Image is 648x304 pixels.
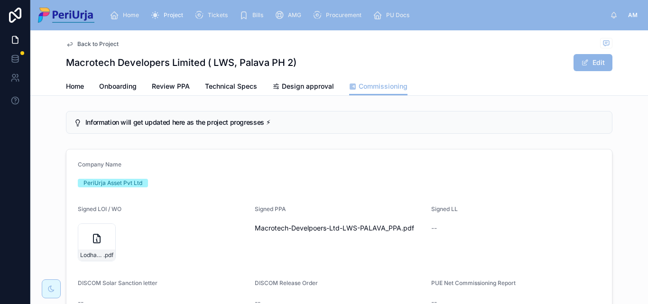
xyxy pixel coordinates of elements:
a: Technical Specs [205,78,257,97]
a: Design approval [272,78,334,97]
a: PU Docs [370,7,416,24]
a: Onboarding [99,78,137,97]
h1: Macrotech Developers Limited ( LWS, Palava PH 2) [66,56,296,69]
a: Tickets [192,7,234,24]
span: Signed LL [431,205,458,212]
span: Review PPA [152,82,190,91]
span: DISCOM Release Order [255,279,318,286]
span: Macrotech-Develpoers-Ltd-LWS-PALAVA_PPA [255,223,401,233]
span: AM [628,11,638,19]
a: Bills [236,7,270,24]
a: Commissioning [349,78,407,96]
a: Project [148,7,190,24]
a: Back to Project [66,40,119,48]
a: Review PPA [152,78,190,97]
span: Commissioning [359,82,407,91]
span: .pdf [401,223,414,233]
span: Technical Specs [205,82,257,91]
img: App logo [38,8,94,23]
h5: Information will get updated here as the project progresses ⚡ [85,119,604,126]
span: Company Name [78,161,121,168]
div: PeriUrja Asset Pvt Ltd [83,179,142,187]
div: scrollable content [102,5,610,26]
span: Home [66,82,84,91]
span: Onboarding [99,82,137,91]
span: PU Docs [386,11,409,19]
span: Back to Project [77,40,119,48]
span: Home [123,11,139,19]
a: Home [107,7,146,24]
button: Edit [574,54,612,71]
a: Procurement [310,7,368,24]
a: AMG [272,7,308,24]
a: Home [66,78,84,97]
span: Design approval [282,82,334,91]
span: AMG [288,11,301,19]
span: Project [164,11,183,19]
span: Signed PPA [255,205,286,212]
span: Signed LOI / WO [78,205,121,212]
span: DISCOM Solar Sanction letter [78,279,157,286]
span: Bills [252,11,263,19]
span: Procurement [326,11,361,19]
span: PUE Net Commissioning Report [431,279,516,286]
span: Tickets [208,11,228,19]
span: Lodha-World-School,-Palava-Ph-2_BG [80,251,103,259]
span: -- [431,223,437,233]
span: .pdf [103,251,113,259]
